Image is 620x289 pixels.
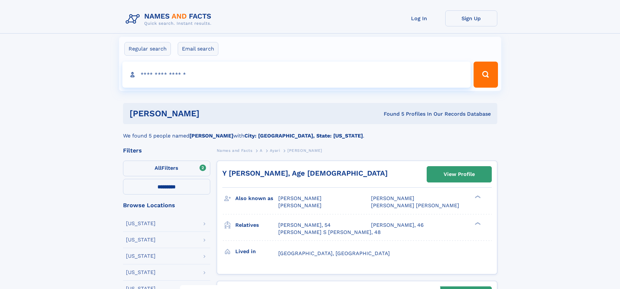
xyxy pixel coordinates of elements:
[270,148,280,153] span: Ayari
[235,193,278,204] h3: Also known as
[189,133,233,139] b: [PERSON_NAME]
[473,221,481,225] div: ❯
[427,166,491,182] a: View Profile
[473,195,481,199] div: ❯
[244,133,363,139] b: City: [GEOGRAPHIC_DATA], State: [US_STATE]
[235,246,278,257] h3: Lived in
[123,124,497,140] div: We found 5 people named with .
[278,195,322,201] span: [PERSON_NAME]
[278,229,381,236] a: [PERSON_NAME] S [PERSON_NAME], 48
[178,42,218,56] label: Email search
[445,10,497,26] a: Sign Up
[474,62,498,88] button: Search Button
[123,202,210,208] div: Browse Locations
[217,146,253,154] a: Names and Facts
[393,10,445,26] a: Log In
[235,220,278,231] h3: Relatives
[292,110,491,118] div: Found 5 Profiles In Our Records Database
[222,169,388,177] a: Y [PERSON_NAME], Age [DEMOGRAPHIC_DATA]
[287,148,322,153] span: [PERSON_NAME]
[130,109,292,118] h1: [PERSON_NAME]
[278,222,331,229] a: [PERSON_NAME], 54
[444,167,475,182] div: View Profile
[123,148,210,153] div: Filters
[371,195,414,201] span: [PERSON_NAME]
[155,165,161,171] span: All
[270,146,280,154] a: Ayari
[371,202,459,209] span: [PERSON_NAME] [PERSON_NAME]
[278,202,322,209] span: [PERSON_NAME]
[122,62,471,88] input: search input
[126,270,156,275] div: [US_STATE]
[126,237,156,242] div: [US_STATE]
[126,221,156,226] div: [US_STATE]
[278,250,390,256] span: [GEOGRAPHIC_DATA], [GEOGRAPHIC_DATA]
[123,161,210,176] label: Filters
[126,253,156,259] div: [US_STATE]
[124,42,171,56] label: Regular search
[123,10,217,28] img: Logo Names and Facts
[260,148,263,153] span: A
[260,146,263,154] a: A
[371,222,424,229] a: [PERSON_NAME], 46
